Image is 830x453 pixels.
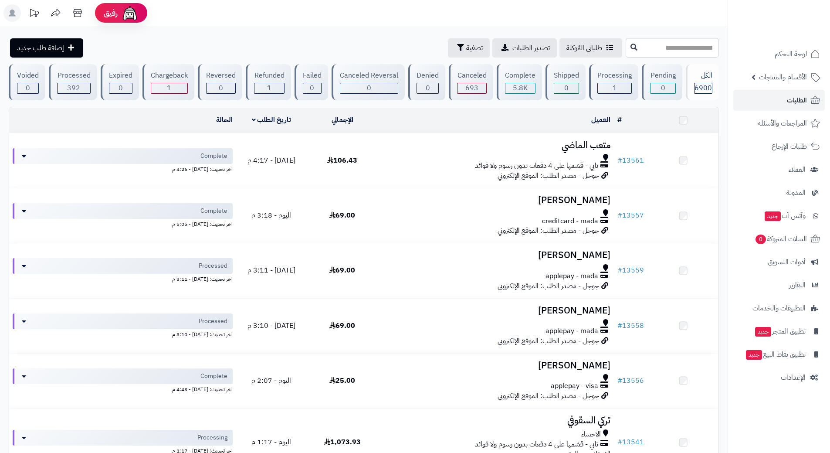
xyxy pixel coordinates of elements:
[332,115,353,125] a: الإجمالي
[199,262,227,270] span: Processed
[13,164,233,173] div: اخر تحديث: [DATE] - 4:26 م
[613,83,617,93] span: 1
[327,155,357,166] span: 106.43
[254,71,284,81] div: Refunded
[10,38,83,58] a: إضافة طلب جديد
[200,207,227,215] span: Complete
[597,71,632,81] div: Processing
[381,361,610,371] h3: [PERSON_NAME]
[329,375,355,386] span: 25.00
[381,306,610,316] h3: [PERSON_NAME]
[251,210,291,221] span: اليوم - 3:18 م
[786,187,806,199] span: المدونة
[13,219,233,228] div: اخر تحديث: [DATE] - 5:05 م
[13,329,233,338] div: اخر تحديث: [DATE] - 3:10 م
[512,43,550,53] span: تصدير الطلبات
[581,429,601,439] span: الاحساء
[617,210,644,221] a: #13557
[733,113,825,134] a: المراجعات والأسئلة
[196,64,244,100] a: Reversed 0
[733,182,825,203] a: المدونة
[252,115,291,125] a: تاريخ الطلب
[771,23,822,41] img: logo-2.png
[587,64,640,100] a: Processing 1
[17,43,64,53] span: إضافة طلب جديد
[617,320,622,331] span: #
[121,4,139,22] img: ai-face.png
[457,83,486,93] div: 693
[554,83,579,93] div: 0
[733,90,825,111] a: الطلبات
[367,83,371,93] span: 0
[768,256,806,268] span: أدوات التسويق
[684,64,721,100] a: الكل6900
[329,320,355,331] span: 69.00
[617,265,622,276] span: #
[617,375,644,386] a: #13556
[247,320,295,331] span: [DATE] - 3:10 م
[733,136,825,157] a: طلبات الإرجاع
[58,83,90,93] div: 392
[207,83,235,93] div: 0
[542,216,598,226] span: creditcard - mada
[559,38,622,58] a: طلباتي المُوكلة
[754,325,806,337] span: تطبيق المتجر
[787,94,807,106] span: الطلبات
[417,71,439,81] div: Denied
[617,155,644,166] a: #13561
[733,298,825,319] a: التطبيقات والخدمات
[381,140,610,150] h3: متعب الماضي
[591,115,610,125] a: العميل
[733,321,825,342] a: تطبيق المتجرجديد
[498,336,599,346] span: جوجل - مصدر الطلب: الموقع الإلكتروني
[694,83,712,93] span: 6900
[247,155,295,166] span: [DATE] - 4:17 م
[13,384,233,393] div: اخر تحديث: [DATE] - 4:43 م
[554,71,579,81] div: Shipped
[329,210,355,221] span: 69.00
[755,233,807,245] span: السلات المتروكة
[764,210,806,222] span: وآتس آب
[566,43,602,53] span: طلباتي المُوكلة
[466,43,483,53] span: تصفية
[417,83,438,93] div: 0
[109,71,132,81] div: Expired
[617,265,644,276] a: #13559
[465,83,478,93] span: 693
[293,64,330,100] a: Failed 0
[475,161,598,171] span: تابي - قسّمها على 4 دفعات بدون رسوم ولا فوائد
[772,140,807,153] span: طلبات الإرجاع
[492,38,557,58] a: تصدير الطلبات
[733,228,825,249] a: السلات المتروكة0
[617,375,622,386] span: #
[733,344,825,365] a: تطبيق نقاط البيعجديد
[426,83,430,93] span: 0
[650,71,675,81] div: Pending
[13,274,233,283] div: اخر تحديث: [DATE] - 3:11 م
[244,64,292,100] a: Refunded 1
[498,225,599,236] span: جوجل - مصدر الطلب: الموقع الإلكتروني
[251,437,291,447] span: اليوم - 1:17 م
[17,83,38,93] div: 0
[755,327,771,337] span: جديد
[47,64,98,100] a: Processed 392
[758,117,807,129] span: المراجعات والأسئلة
[340,83,398,93] div: 0
[733,367,825,388] a: الإعدادات
[650,83,675,93] div: 0
[789,279,806,291] span: التقارير
[447,64,495,100] a: Canceled 693
[513,83,528,93] span: 5.8K
[733,44,825,65] a: لوحة التحكم
[104,8,118,18] span: رفيق
[167,83,171,93] span: 1
[694,71,712,81] div: الكل
[141,64,196,100] a: Chargeback 1
[340,71,398,81] div: Canceled Reversal
[498,281,599,291] span: جوجل - مصدر الطلب: الموقع الإلكتروني
[745,348,806,361] span: تطبيق نقاط البيع
[544,64,587,100] a: Shipped 0
[17,71,39,81] div: Voided
[733,205,825,226] a: وآتس آبجديد
[381,416,610,426] h3: تركي السقوفي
